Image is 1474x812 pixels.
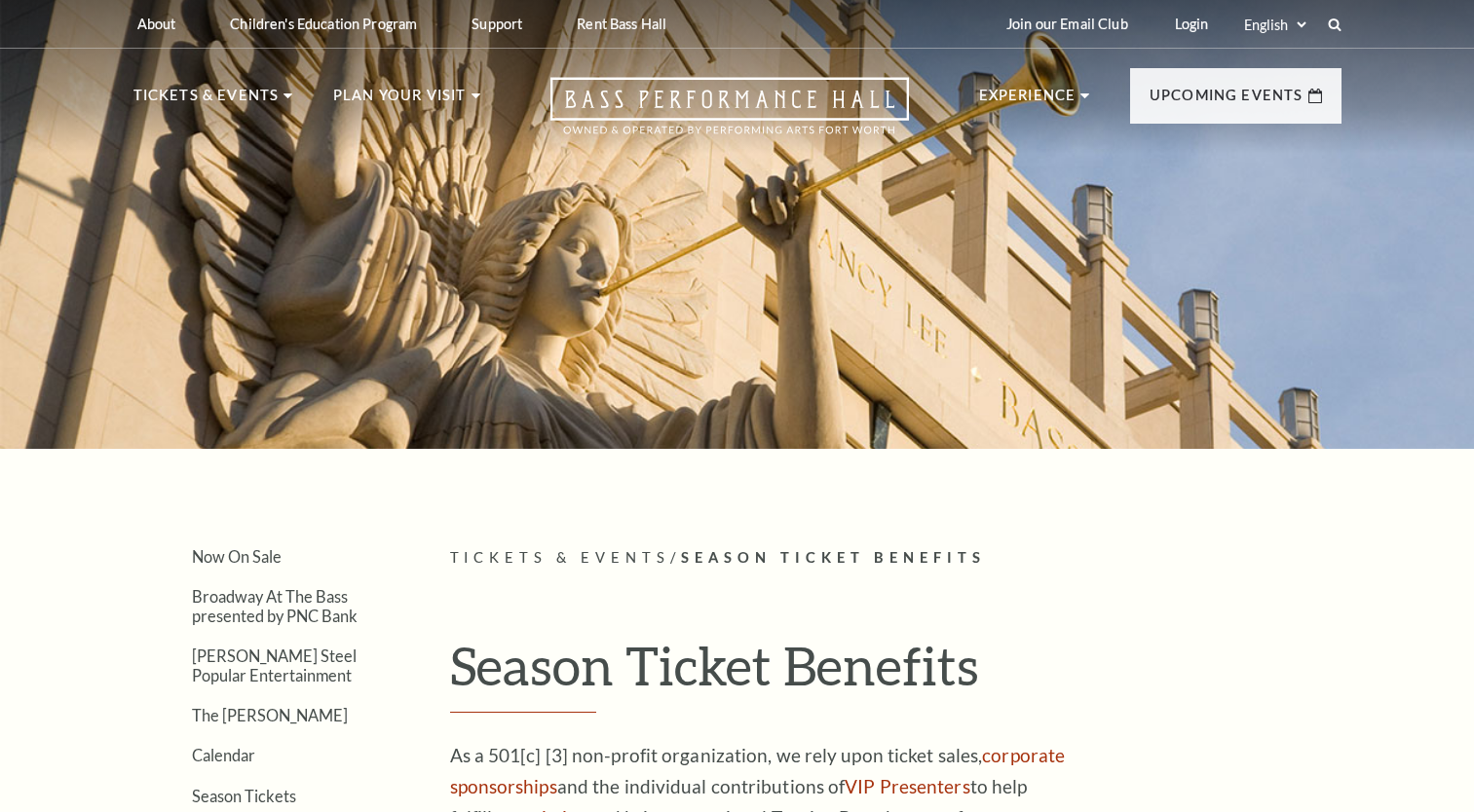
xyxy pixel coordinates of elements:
a: Season Tickets [192,787,296,805]
a: Calendar [192,746,255,764]
p: About [137,16,176,32]
p: Rent Bass Hall [577,16,666,32]
select: Select: [1240,16,1309,34]
p: Upcoming Events [1150,84,1304,119]
a: [PERSON_NAME] Steel Popular Entertainment [192,646,357,683]
p: Support [472,16,522,32]
a: Broadway At The Bass presented by PNC Bank [192,587,358,624]
p: Children's Education Program [230,16,417,32]
span: Tickets & Events [450,549,671,566]
p: Experience [979,84,1077,119]
h1: Season Ticket Benefits [450,634,1342,714]
p: / [450,546,1342,571]
a: VIP Presenters [845,775,969,797]
span: Season Ticket Benefits [681,549,986,566]
a: Now On Sale [192,547,282,566]
p: Tickets & Events [133,84,280,119]
p: Plan Your Visit [333,84,467,119]
a: The [PERSON_NAME] [192,706,348,724]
